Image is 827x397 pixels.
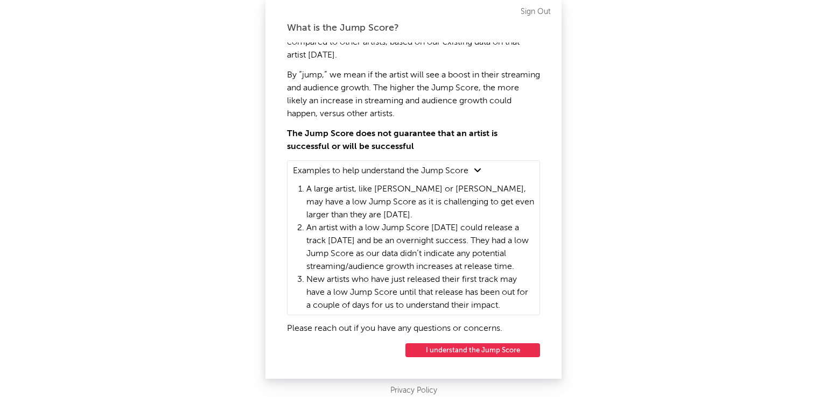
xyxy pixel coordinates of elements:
li: A large artist, like [PERSON_NAME] or [PERSON_NAME], may have a low Jump Score as it is challengi... [306,183,534,222]
div: What is the Jump Score? [287,22,540,34]
button: I understand the Jump Score [405,343,540,357]
a: Sign Out [521,5,551,18]
summary: Examples to help understand the Jump Score [293,164,534,178]
strong: The Jump Score does not guarantee that an artist is successful or will be successful [287,130,497,151]
a: Privacy Policy [390,384,437,397]
li: New artists who have just released their first track may have a low Jump Score until that release... [306,273,534,312]
p: By “jump,” we mean if the artist will see a boost in their streaming and audience growth. The hig... [287,69,540,120]
p: Please reach out if you have any questions or concerns. [287,322,540,335]
li: An artist with a low Jump Score [DATE] could release a track [DATE] and be an overnight success. ... [306,222,534,273]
